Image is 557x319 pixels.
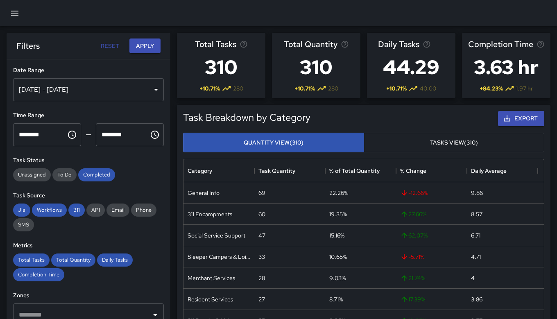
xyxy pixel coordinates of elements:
button: Choose time, selected time is 12:00 AM [64,127,80,143]
div: To Do [52,168,77,181]
div: Task Quantity [254,159,325,182]
h6: Task Source [13,191,164,200]
div: Daily Average [467,159,538,182]
span: Phone [131,206,156,213]
h6: Date Range [13,66,164,75]
div: General Info [188,189,220,197]
span: API [86,206,105,213]
span: Unassigned [13,171,51,178]
button: Apply [129,38,161,54]
div: Merchant Services [188,274,235,282]
div: 33 [258,253,265,261]
span: Total Quantity [51,256,95,263]
span: Completed [78,171,115,178]
span: Jia [13,206,30,213]
div: Resident Services [188,295,233,303]
span: To Do [52,171,77,178]
svg: Average time taken to complete tasks in the selected period, compared to the previous period. [537,40,545,48]
button: Choose time, selected time is 11:59 PM [147,127,163,143]
div: Sleeper Campers & Loiterers [188,253,250,261]
div: Daily Average [471,159,507,182]
div: Category [183,159,254,182]
div: 22.26% [329,189,348,197]
div: % Change [396,159,467,182]
div: API [86,204,105,217]
div: 8.57 [471,210,482,218]
h3: 310 [284,51,349,84]
span: 40.00 [420,84,436,93]
div: Daily Tasks [97,253,133,267]
span: Workflows [32,206,67,213]
div: 8.71% [329,295,343,303]
div: Completion Time [13,268,64,281]
div: Completed [78,168,115,181]
span: 27.66 % [400,210,426,218]
span: -12.66 % [400,189,428,197]
div: 60 [258,210,265,218]
span: Total Tasks [195,38,236,51]
div: 4.71 [471,253,481,261]
div: Total Quantity [51,253,95,267]
span: Total Quantity [284,38,337,51]
div: 27 [258,295,265,303]
span: 311 [68,206,85,213]
h6: Time Range [13,111,164,120]
span: 62.07 % [400,231,428,240]
span: Email [106,206,129,213]
div: Jia [13,204,30,217]
span: Daily Tasks [378,38,419,51]
svg: Total task quantity in the selected period, compared to the previous period. [341,40,349,48]
span: 1.97 hr [516,84,533,93]
span: + 10.71 % [294,84,315,93]
h3: 3.63 hr [468,51,545,84]
div: Social Service Support [188,231,245,240]
h3: 44.29 [378,51,444,84]
div: Workflows [32,204,67,217]
span: Daily Tasks [97,256,133,263]
span: 280 [328,84,338,93]
div: 15.16% [329,231,344,240]
svg: Average number of tasks per day in the selected period, compared to the previous period. [423,40,431,48]
span: Completion Time [468,38,533,51]
button: Tasks View(310) [364,133,545,153]
div: Category [188,159,212,182]
div: SMS [13,218,34,231]
div: Task Quantity [258,159,295,182]
div: Phone [131,204,156,217]
h6: Task Status [13,156,164,165]
h5: Task Breakdown by Category [183,111,310,124]
h6: Zones [13,291,164,300]
span: SMS [13,221,34,228]
span: Total Tasks [13,256,50,263]
span: 21.74 % [400,274,425,282]
button: Reset [97,38,123,54]
div: 19.35% [329,210,347,218]
h6: Metrics [13,241,164,250]
div: % of Total Quantity [325,159,396,182]
svg: Total number of tasks in the selected period, compared to the previous period. [240,40,248,48]
div: 311 [68,204,85,217]
div: Total Tasks [13,253,50,267]
div: [DATE] - [DATE] [13,78,164,101]
div: 69 [258,189,265,197]
span: Completion Time [13,271,64,278]
span: + 10.71 % [199,84,220,93]
button: Export [498,111,544,126]
div: % of Total Quantity [329,159,380,182]
span: 17.39 % [400,295,425,303]
button: Quantity View(310) [183,133,364,153]
div: Email [106,204,129,217]
div: 6.71 [471,231,480,240]
div: % Change [400,159,426,182]
div: 28 [258,274,265,282]
span: 280 [233,84,243,93]
h3: 310 [195,51,248,84]
div: 4 [471,274,475,282]
div: 9.03% [329,274,346,282]
span: + 84.23 % [480,84,503,93]
div: 10.65% [329,253,347,261]
div: 9.86 [471,189,483,197]
div: Unassigned [13,168,51,181]
div: 311 Encampments [188,210,232,218]
div: 47 [258,231,265,240]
